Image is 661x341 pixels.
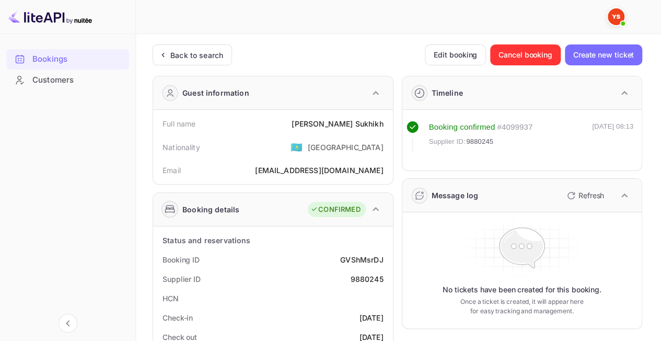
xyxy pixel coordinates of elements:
p: Once a ticket is created, it will appear here for easy tracking and management. [458,297,585,316]
div: Timeline [432,87,463,98]
img: LiteAPI logo [8,8,92,25]
div: Full name [163,118,195,129]
div: Status and reservations [163,235,250,246]
div: Booking details [182,204,239,215]
div: Booking ID [163,254,200,265]
div: GVShMsrDJ [340,254,383,265]
div: # 4099937 [497,121,532,133]
div: [PERSON_NAME] Sukhikh [292,118,383,129]
a: Customers [6,70,129,89]
p: No tickets have been created for this booking. [443,285,601,295]
span: United States [291,138,303,156]
div: Supplier ID [163,274,201,285]
span: 9880245 [466,137,493,147]
div: Email [163,165,181,176]
div: [GEOGRAPHIC_DATA] [308,142,384,153]
div: HCN [163,293,179,304]
div: Customers [32,74,124,86]
div: Guest information [182,87,249,98]
div: 9880245 [350,274,383,285]
div: [DATE] 08:13 [592,121,633,152]
div: [DATE] [360,312,384,323]
button: Edit booking [425,44,486,65]
div: Nationality [163,142,200,153]
div: Check-in [163,312,193,323]
button: Cancel booking [490,44,561,65]
span: Supplier ID: [429,137,466,147]
div: [EMAIL_ADDRESS][DOMAIN_NAME] [255,165,383,176]
div: Message log [432,190,479,201]
div: Back to search [170,50,223,61]
div: Customers [6,70,129,90]
a: Bookings [6,49,129,69]
div: CONFIRMED [310,204,360,215]
button: Create new ticket [565,44,642,65]
p: Refresh [578,190,604,201]
button: Collapse navigation [59,314,77,333]
div: Bookings [6,49,129,70]
div: Bookings [32,53,124,65]
img: Yandex Support [608,8,624,25]
button: Refresh [561,187,608,204]
div: Booking confirmed [429,121,495,133]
